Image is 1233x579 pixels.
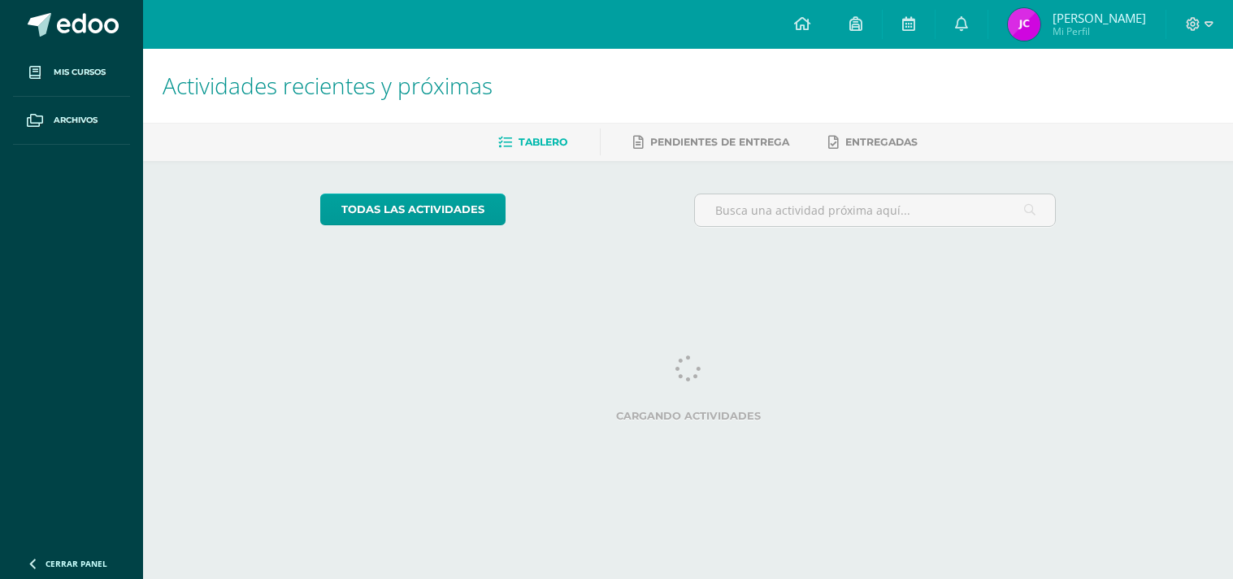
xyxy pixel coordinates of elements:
span: Actividades recientes y próximas [163,70,493,101]
span: Cerrar panel [46,558,107,569]
span: Pendientes de entrega [650,136,789,148]
a: Mis cursos [13,49,130,97]
input: Busca una actividad próxima aquí... [695,194,1055,226]
span: Entregadas [845,136,918,148]
a: Pendientes de entrega [633,129,789,155]
a: Tablero [498,129,567,155]
a: todas las Actividades [320,194,506,225]
label: Cargando actividades [320,410,1056,422]
a: Entregadas [828,129,918,155]
span: Tablero [519,136,567,148]
a: Archivos [13,97,130,145]
img: 4549e869bd1a71b294ac60c510dba8c5.png [1008,8,1040,41]
span: Mis cursos [54,66,106,79]
span: Mi Perfil [1053,24,1146,38]
span: Archivos [54,114,98,127]
span: [PERSON_NAME] [1053,10,1146,26]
